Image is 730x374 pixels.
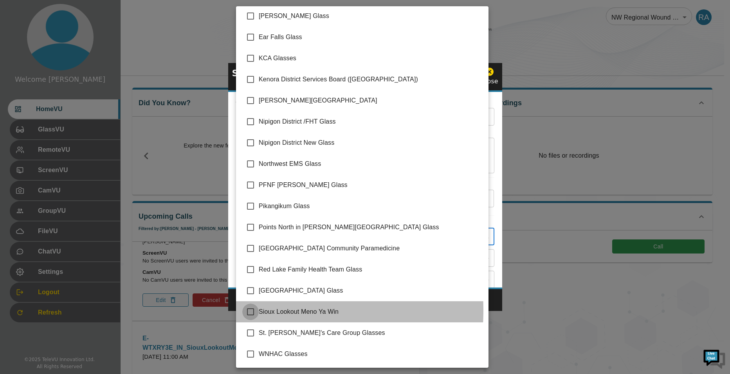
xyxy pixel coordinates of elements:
span: Kenora District Services Board ([GEOGRAPHIC_DATA]) [259,75,482,84]
span: Points North in [PERSON_NAME][GEOGRAPHIC_DATA] Glass [259,223,482,232]
textarea: Type your message and hit 'Enter' [4,214,149,241]
span: Ear Falls Glass [259,32,482,42]
img: Chat Widget [703,347,726,370]
span: St. [PERSON_NAME]'s Care Group Glasses [259,328,482,338]
span: KCA Glasses [259,54,482,63]
span: Northwest EMS Glass [259,159,482,169]
div: Minimize live chat window [128,4,147,23]
span: WNHAC Glasses [259,349,482,359]
span: Nipigon District New Glass [259,138,482,147]
span: Pikangikum Glass [259,201,482,211]
span: Red Lake Family Health Team Glass [259,265,482,274]
span: We're online! [45,99,108,178]
span: Nipigon District /FHT Glass [259,117,482,126]
span: [GEOGRAPHIC_DATA] Glass [259,286,482,295]
div: Chat with us now [41,41,132,51]
img: d_736959983_company_1615157101543_736959983 [13,36,33,56]
span: [GEOGRAPHIC_DATA] Community Paramedicine [259,244,482,253]
span: [PERSON_NAME][GEOGRAPHIC_DATA] [259,96,482,105]
span: [PERSON_NAME] Glass [259,11,482,21]
span: PFNF [PERSON_NAME] Glass [259,180,482,190]
span: Sioux Lookout Meno Ya Win [259,307,482,316]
